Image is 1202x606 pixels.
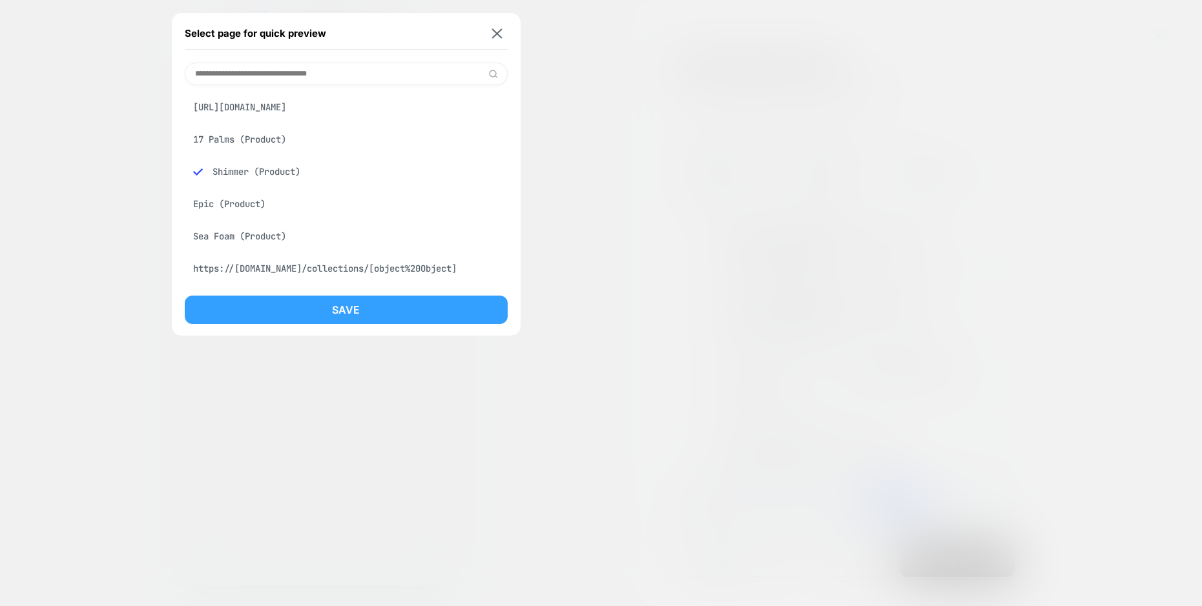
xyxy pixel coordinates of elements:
[185,127,508,152] div: 17 Palms (Product)
[185,224,508,248] div: Sea Foam (Product)
[185,296,508,324] button: Save
[193,167,203,177] img: blue checkmark
[185,95,508,119] div: [URL][DOMAIN_NAME]
[492,28,502,38] img: close
[185,256,508,281] div: https://[DOMAIN_NAME]/collections/[object%20Object]
[185,192,508,216] div: Epic (Product)
[488,69,498,79] img: edit
[185,159,508,184] div: Shimmer (Product)
[185,27,326,39] span: Select page for quick preview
